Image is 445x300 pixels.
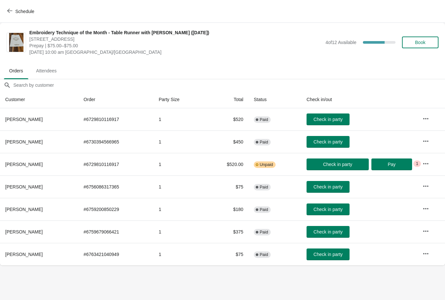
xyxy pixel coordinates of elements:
th: Order [79,91,154,108]
th: Status [249,91,301,108]
span: [PERSON_NAME] [5,252,43,257]
td: # 6759200850229 [79,198,154,220]
td: $520 [205,108,249,130]
input: Search by customer [13,79,445,91]
span: [PERSON_NAME] [5,207,43,212]
td: # 6729810116917 [79,153,154,175]
span: Embroidery Technique of the Month - Table Runner with [PERSON_NAME] ([DATE]) [29,29,322,36]
button: Check in party [307,181,350,193]
td: 1 [153,130,205,153]
span: [PERSON_NAME] [5,184,43,189]
td: 1 [153,175,205,198]
td: # 6759679066421 [79,220,154,243]
td: 1 [153,243,205,265]
td: # 6756086317365 [79,175,154,198]
span: [STREET_ADDRESS] [29,36,322,42]
span: [PERSON_NAME] [5,162,43,167]
span: Paid [260,252,268,257]
span: [PERSON_NAME] [5,117,43,122]
button: Check in party [307,203,350,215]
td: $520.00 [205,153,249,175]
span: 4 of 12 Available [325,40,356,45]
button: Check in party [307,248,350,260]
td: 1 [153,198,205,220]
td: $75 [205,175,249,198]
span: Book [415,40,425,45]
td: 1 [153,108,205,130]
span: Prepay | $75.00–$75.00 [29,42,322,49]
span: Orders [4,65,28,77]
span: Unpaid [260,162,273,167]
span: Check in party [313,229,342,234]
span: 1 [416,161,418,166]
span: Paid [260,185,268,190]
span: Paid [260,117,268,122]
button: Check in party [307,113,350,125]
td: # 6729810116917 [79,108,154,130]
span: Attendees [31,65,62,77]
span: Check in party [313,139,342,144]
span: [PERSON_NAME] [5,139,43,144]
span: Check in party [313,117,342,122]
span: Check in party [323,162,352,167]
td: # 6730394566965 [79,130,154,153]
img: Embroidery Technique of the Month - Table Runner with BERNINA Cutwork (September 9, 2025) [9,33,23,52]
button: Pay [371,158,412,170]
button: Check in party [307,158,369,170]
button: Book [402,37,438,48]
button: Schedule [3,6,39,17]
span: Paid [260,207,268,212]
span: Paid [260,230,268,235]
button: Check in party [307,136,350,148]
span: Pay [388,162,395,167]
td: $180 [205,198,249,220]
span: [DATE] 10:00 am [GEOGRAPHIC_DATA]/[GEOGRAPHIC_DATA] [29,49,322,55]
button: Check in party [307,226,350,238]
td: $375 [205,220,249,243]
td: $75 [205,243,249,265]
td: # 6763421040949 [79,243,154,265]
td: 1 [153,153,205,175]
span: Schedule [15,9,34,14]
td: $450 [205,130,249,153]
th: Party Size [153,91,205,108]
td: 1 [153,220,205,243]
span: [PERSON_NAME] [5,229,43,234]
span: Check in party [313,184,342,189]
span: Check in party [313,252,342,257]
span: Check in party [313,207,342,212]
th: Check in/out [301,91,417,108]
th: Total [205,91,249,108]
span: Paid [260,140,268,145]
